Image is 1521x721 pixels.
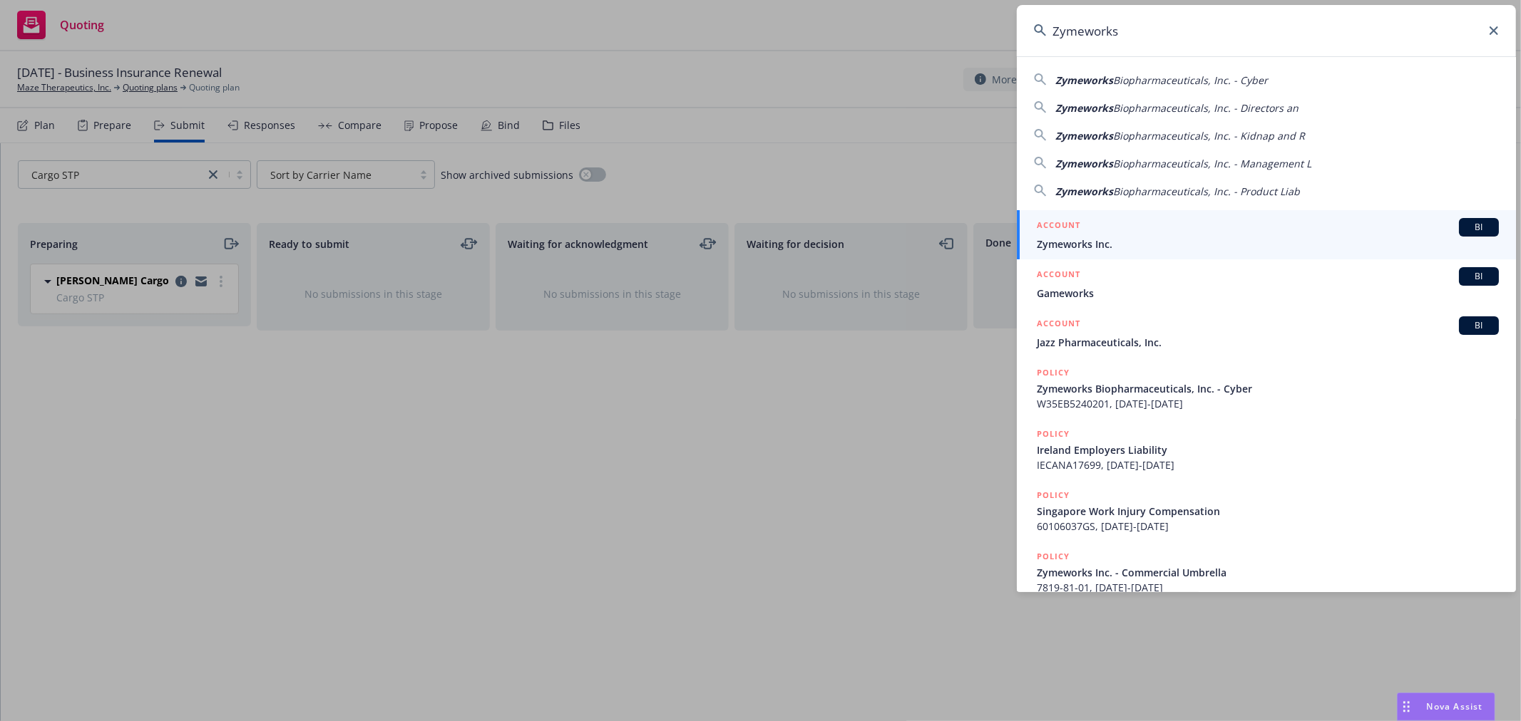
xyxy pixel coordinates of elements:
a: ACCOUNTBIGameworks [1017,259,1516,308]
h5: ACCOUNT [1037,218,1080,235]
button: Nova Assist [1397,693,1495,721]
span: Biopharmaceuticals, Inc. - Kidnap and R [1113,129,1305,142]
h5: ACCOUNT [1037,316,1080,333]
a: ACCOUNTBIZymeworks Inc. [1017,210,1516,259]
h5: POLICY [1037,365,1070,380]
span: W35EB5240201, [DATE]-[DATE] [1037,396,1499,411]
a: POLICYSingapore Work Injury Compensation60106037GS, [DATE]-[DATE] [1017,480,1516,541]
h5: POLICY [1037,427,1070,441]
span: Biopharmaceuticals, Inc. - Cyber [1113,73,1268,87]
span: BI [1465,221,1493,234]
span: Nova Assist [1427,700,1483,712]
span: Gameworks [1037,286,1499,301]
div: Drag to move [1398,693,1415,720]
span: Zymeworks Inc. - Commercial Umbrella [1037,565,1499,580]
a: POLICYZymeworks Biopharmaceuticals, Inc. - CyberW35EB5240201, [DATE]-[DATE] [1017,358,1516,419]
span: Ireland Employers Liability [1037,442,1499,457]
span: Singapore Work Injury Compensation [1037,504,1499,519]
span: Biopharmaceuticals, Inc. - Management L [1113,157,1311,170]
a: POLICYZymeworks Inc. - Commercial Umbrella7819-81-01, [DATE]-[DATE] [1017,541,1516,603]
span: Jazz Pharmaceuticals, Inc. [1037,335,1499,350]
span: Biopharmaceuticals, Inc. - Directors an [1113,101,1299,115]
span: Zymeworks Biopharmaceuticals, Inc. - Cyber [1037,381,1499,396]
span: 7819-81-01, [DATE]-[DATE] [1037,580,1499,595]
span: Biopharmaceuticals, Inc. - Product Liab [1113,185,1300,198]
a: POLICYIreland Employers LiabilityIECANA17699, [DATE]-[DATE] [1017,419,1516,480]
span: 60106037GS, [DATE]-[DATE] [1037,519,1499,534]
span: BI [1465,319,1493,332]
span: IECANA17699, [DATE]-[DATE] [1037,457,1499,472]
h5: POLICY [1037,488,1070,502]
span: Zymeworks Inc. [1037,237,1499,251]
span: Zymeworks [1055,129,1113,142]
span: Zymeworks [1055,157,1113,170]
span: Zymeworks [1055,101,1113,115]
span: Zymeworks [1055,73,1113,87]
h5: ACCOUNT [1037,267,1080,284]
input: Search... [1017,5,1516,56]
a: ACCOUNTBIJazz Pharmaceuticals, Inc. [1017,308,1516,358]
span: Zymeworks [1055,185,1113,198]
span: BI [1465,270,1493,283]
h5: POLICY [1037,549,1070,564]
